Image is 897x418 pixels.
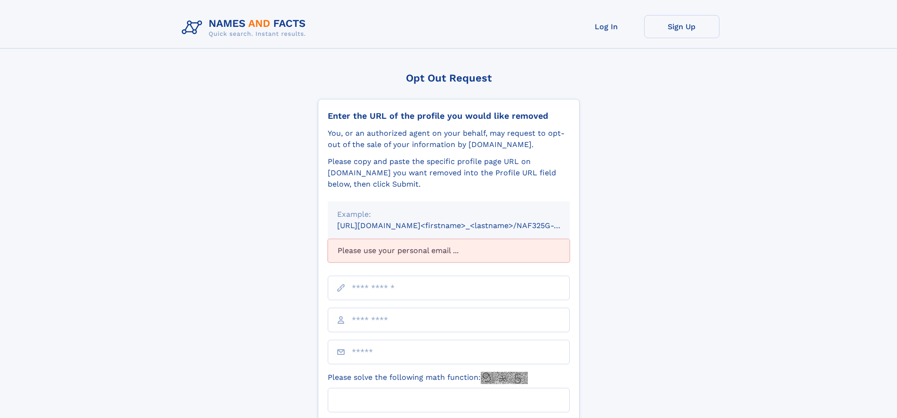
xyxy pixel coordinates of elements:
div: Please copy and paste the specific profile page URL on [DOMAIN_NAME] you want removed into the Pr... [328,156,570,190]
img: Logo Names and Facts [178,15,314,41]
a: Log In [569,15,644,38]
label: Please solve the following math function: [328,372,528,384]
div: Example: [337,209,560,220]
small: [URL][DOMAIN_NAME]<firstname>_<lastname>/NAF325G-xxxxxxxx [337,221,588,230]
a: Sign Up [644,15,719,38]
div: Opt Out Request [318,72,580,84]
div: Enter the URL of the profile you would like removed [328,111,570,121]
div: You, or an authorized agent on your behalf, may request to opt-out of the sale of your informatio... [328,128,570,150]
div: Please use your personal email ... [328,239,570,262]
